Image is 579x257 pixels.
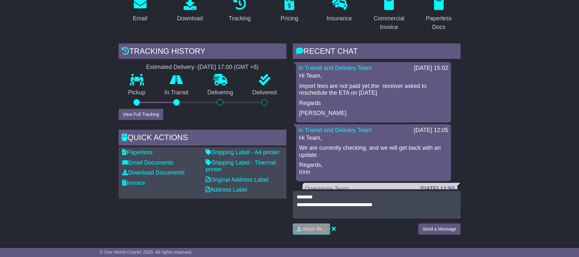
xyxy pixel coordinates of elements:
[206,186,247,193] a: Address Label
[119,109,163,120] button: View Full Tracking
[414,65,448,72] div: [DATE] 15:02
[155,89,198,96] p: In Transit
[299,83,448,97] p: Import fees are not paid yet,the receiver asked to reschedule the ETA on [DATE]
[299,72,448,80] p: Hi Team,
[243,89,286,96] p: Delivered
[414,127,448,134] div: [DATE] 12:05
[299,162,448,176] p: Regards, Irinn
[100,250,193,255] span: © One World Courier 2025. All rights reserved.
[299,100,448,107] p: Regards
[122,180,145,186] a: Invoice
[299,110,448,117] p: [PERSON_NAME]
[177,14,203,23] div: Download
[299,145,448,158] p: We are currently checking, and we will get back with an update.
[293,43,461,61] div: RECENT CHAT
[421,14,457,32] div: Paperless Docs
[372,14,407,32] div: Commercial Invoice
[119,89,155,96] p: Pickup
[206,176,268,183] a: Original Address Label
[122,169,185,176] a: Download Documents
[198,64,259,71] div: [DATE] 17:00 (GMT +8)
[305,186,349,192] a: Operations Team
[206,149,280,156] a: Shipping Label - A4 printer
[206,159,276,173] a: Shipping Label - Thermal printer
[198,89,243,96] p: Delivering
[281,14,298,23] div: Pricing
[119,130,286,147] div: Quick Actions
[299,135,448,142] p: Hi Team,
[119,43,286,61] div: Tracking history
[299,65,372,71] a: In Transit and Delivery Team
[133,14,147,23] div: Email
[122,149,153,156] a: Paperless
[229,14,250,23] div: Tracking
[122,159,174,166] a: Email Documents
[119,64,286,71] div: Estimated Delivery -
[421,186,455,193] div: [DATE] 11:50
[327,14,352,23] div: Insurance
[299,127,372,133] a: In Transit and Delivery Team
[418,224,460,235] button: Send a Message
